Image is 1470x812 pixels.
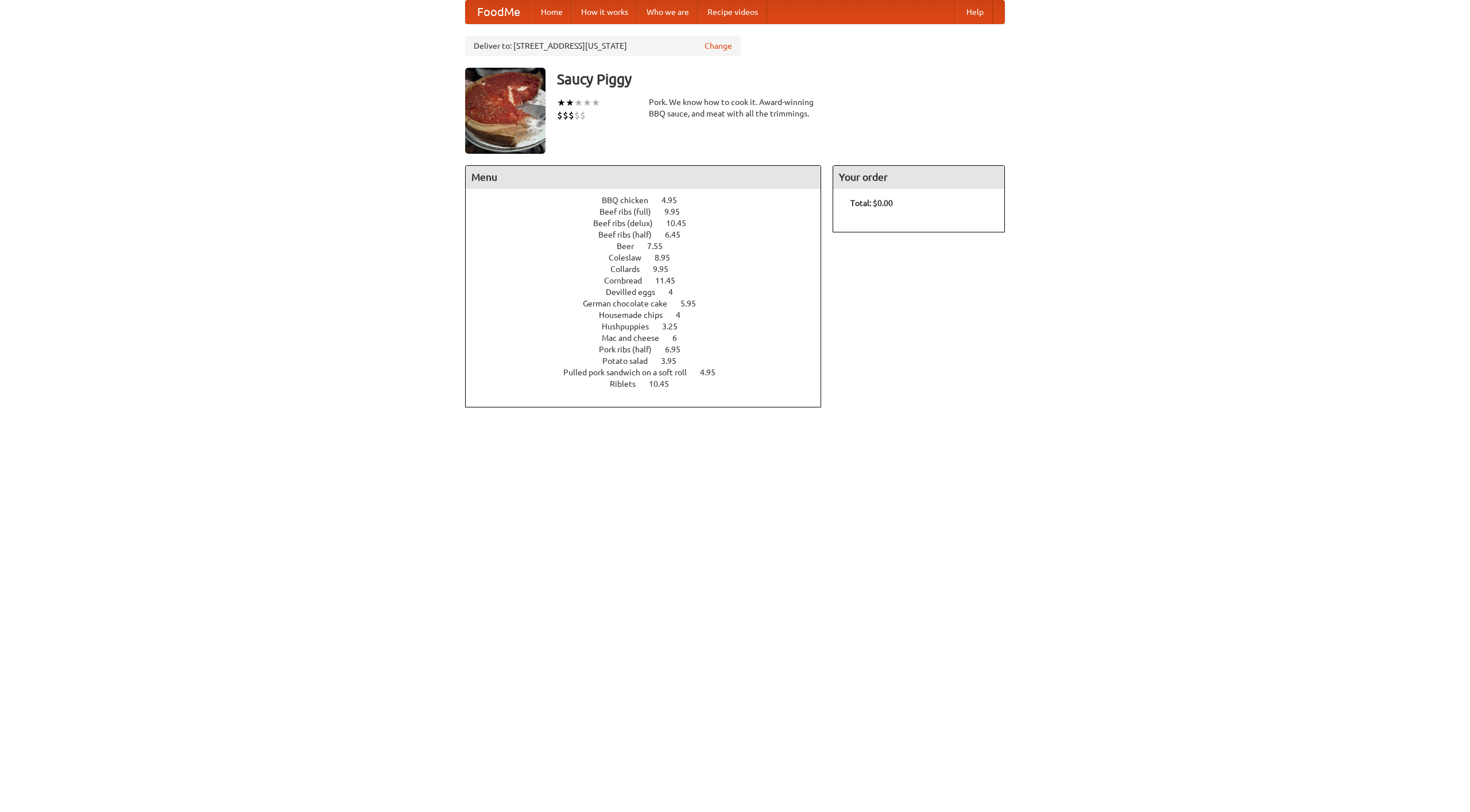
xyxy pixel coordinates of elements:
li: ★ [591,96,600,109]
span: 4 [676,310,692,320]
div: Pork. We know how to cook it. Award-winning BBQ sauce, and meat with all the trimmings. [649,96,821,119]
li: $ [574,109,580,122]
a: FoodMe [466,1,532,24]
span: 6.95 [665,345,692,354]
a: BBQ chicken 4.95 [602,196,698,205]
a: Who we are [637,1,698,24]
img: angular.jpg [465,68,546,154]
a: Devilled eggs 4 [606,287,694,297]
a: German chocolate cake 5.95 [583,299,717,308]
span: 10.45 [649,379,680,388]
a: Recipe videos [698,1,767,24]
a: Beef ribs (full) 9.95 [599,207,701,216]
h4: Menu [466,166,821,189]
a: Pork ribs (half) 6.95 [599,345,702,354]
span: 3.95 [661,356,688,366]
span: Collards [610,265,651,274]
li: ★ [557,96,566,109]
span: 10.45 [666,219,698,228]
h4: Your order [833,166,1004,189]
span: 4.95 [661,196,688,205]
li: $ [568,109,574,122]
span: 9.95 [653,265,680,274]
span: German chocolate cake [583,299,679,308]
a: Collards 9.95 [610,265,690,274]
span: Beef ribs (delux) [593,219,664,228]
span: Potato salad [602,356,659,366]
li: ★ [583,96,591,109]
span: Riblets [610,379,647,388]
a: Beer 7.55 [617,242,684,251]
a: Coleslaw 8.95 [609,253,691,262]
a: Cornbread 11.45 [604,276,697,285]
li: $ [557,109,563,122]
a: Pulled pork sandwich on a soft roll 4.95 [563,368,737,377]
span: Beer [617,242,645,251]
span: 6 [672,333,688,343]
span: Housemade chips [599,310,674,320]
li: ★ [574,96,583,109]
a: How it works [572,1,637,24]
span: 11.45 [655,276,687,285]
b: Total: $0.00 [850,199,893,208]
a: Home [532,1,572,24]
a: Mac and cheese 6 [602,333,698,343]
span: Cornbread [604,276,653,285]
a: Beef ribs (half) 6.45 [598,230,702,239]
a: Hushpuppies 3.25 [602,322,699,331]
span: Beef ribs (half) [598,230,663,239]
span: Hushpuppies [602,322,660,331]
span: 5.95 [680,299,707,308]
span: 3.25 [662,322,689,331]
span: Mac and cheese [602,333,671,343]
span: 6.45 [665,230,692,239]
span: Coleslaw [609,253,653,262]
li: $ [580,109,586,122]
h3: Saucy Piggy [557,68,1005,91]
a: Help [957,1,993,24]
a: Housemade chips 4 [599,310,702,320]
div: Deliver to: [STREET_ADDRESS][US_STATE] [465,36,741,56]
span: Devilled eggs [606,287,667,297]
li: ★ [566,96,574,109]
li: $ [563,109,568,122]
span: 8.95 [655,253,682,262]
span: 4 [668,287,684,297]
a: Riblets 10.45 [610,379,690,388]
span: 4.95 [700,368,727,377]
a: Potato salad 3.95 [602,356,698,366]
span: BBQ chicken [602,196,660,205]
span: 7.55 [647,242,674,251]
a: Change [705,40,732,52]
span: Pulled pork sandwich on a soft roll [563,368,698,377]
span: Pork ribs (half) [599,345,663,354]
span: Beef ribs (full) [599,207,663,216]
a: Beef ribs (delux) 10.45 [593,219,707,228]
span: 9.95 [664,207,691,216]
